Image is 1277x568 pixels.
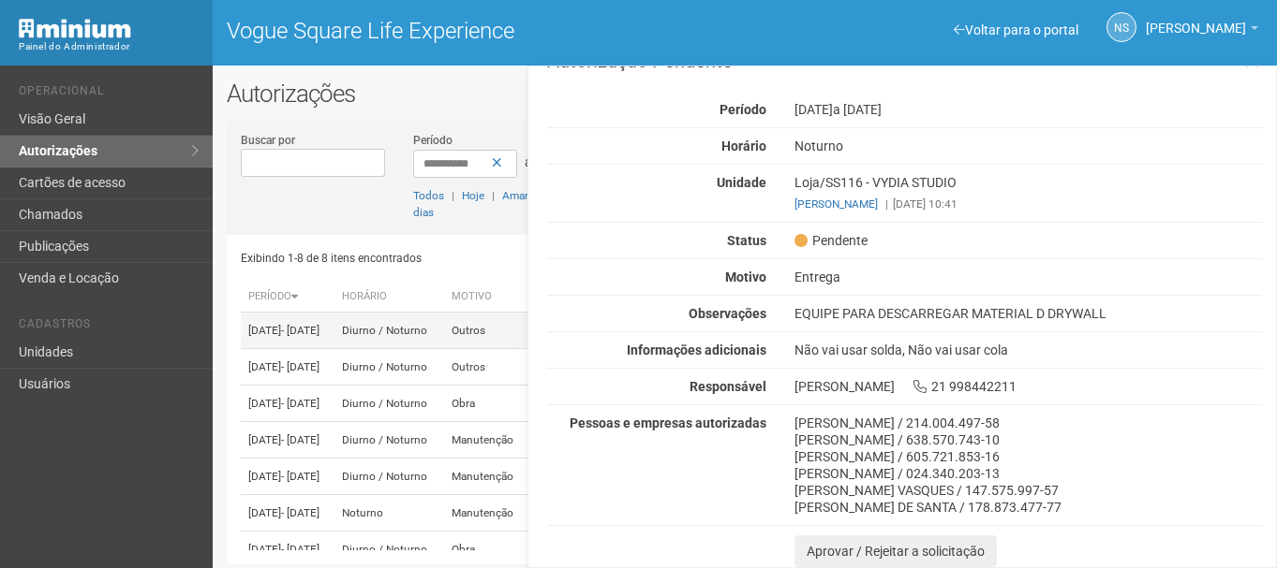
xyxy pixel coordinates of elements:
[885,197,888,211] span: |
[241,282,334,313] th: Período
[413,132,453,149] label: Período
[281,360,319,373] span: - [DATE]
[794,465,1262,482] div: [PERSON_NAME] / 024.340.203-13
[241,349,334,386] td: [DATE]
[19,317,199,337] li: Cadastros
[547,51,1262,70] h3: Autorização Pendente
[794,196,1262,212] div: [DATE] 10:41
[444,386,527,422] td: Obra
[19,84,199,104] li: Operacional
[794,535,997,567] button: Aprovar / Rejeitar a solicitação
[1146,23,1258,38] a: [PERSON_NAME]
[19,19,131,38] img: Minium
[794,232,868,249] span: Pendente
[281,506,319,519] span: - [DATE]
[689,306,766,321] strong: Observações
[452,189,454,202] span: |
[1146,3,1246,36] span: Nicolle Silva
[627,342,766,357] strong: Informações adicionais
[794,499,1262,516] div: [PERSON_NAME] DE SANTA / 178.873.477-77
[241,313,334,349] td: [DATE]
[334,313,443,349] td: Diurno / Noturno
[334,349,443,386] td: Diurno / Noturno
[780,305,1276,322] div: EQUIPE PARA DESCARREGAR MATERIAL D DRYWALL
[780,342,1276,358] div: Não vai usar solda, Não vai usar cola
[241,495,334,532] td: [DATE]
[444,422,527,459] td: Manutenção
[227,80,1263,108] h2: Autorizações
[334,282,443,313] th: Horário
[525,154,532,169] span: a
[725,269,766,284] strong: Motivo
[241,386,334,422] td: [DATE]
[954,22,1078,37] a: Voltar para o portal
[780,138,1276,154] div: Noturno
[281,324,319,337] span: - [DATE]
[780,174,1276,212] div: Loja/SS116 - VYDIA STUDIO
[462,189,484,202] a: Hoje
[227,19,731,43] h1: Vogue Square Life Experience
[281,397,319,410] span: - [DATE]
[717,175,766,190] strong: Unidade
[502,189,543,202] a: Amanhã
[334,459,443,495] td: Diurno / Noturno
[492,189,495,202] span: |
[794,431,1262,448] div: [PERSON_NAME] / 638.570.743-10
[570,415,766,430] strong: Pessoas e empresas autorizadas
[444,313,527,349] td: Outros
[1106,12,1136,42] a: NS
[334,532,443,568] td: Diurno / Noturno
[241,459,334,495] td: [DATE]
[241,244,740,272] div: Exibindo 1-8 de 8 itens encontrados
[281,433,319,446] span: - [DATE]
[794,482,1262,499] div: [PERSON_NAME] VASQUES / 147.575.997-57
[334,422,443,459] td: Diurno / Noturno
[720,102,766,117] strong: Período
[413,189,444,202] a: Todos
[241,532,334,568] td: [DATE]
[444,282,527,313] th: Motivo
[780,101,1276,118] div: [DATE]
[334,495,443,532] td: Noturno
[281,470,319,483] span: - [DATE]
[727,233,766,248] strong: Status
[241,422,334,459] td: [DATE]
[334,386,443,422] td: Diurno / Noturno
[444,459,527,495] td: Manutenção
[794,197,878,211] a: [PERSON_NAME]
[444,532,527,568] td: Obra
[794,448,1262,465] div: [PERSON_NAME] / 605.721.853-16
[241,132,295,149] label: Buscar por
[281,543,319,556] span: - [DATE]
[444,495,527,532] td: Manutenção
[444,349,527,386] td: Outros
[780,378,1276,395] div: [PERSON_NAME] 21 998442211
[19,38,199,55] div: Painel do Administrador
[690,379,766,394] strong: Responsável
[833,102,882,117] span: a [DATE]
[721,138,766,153] strong: Horário
[780,269,1276,285] div: Entrega
[794,415,1262,431] div: [PERSON_NAME] / 214.004.497-58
